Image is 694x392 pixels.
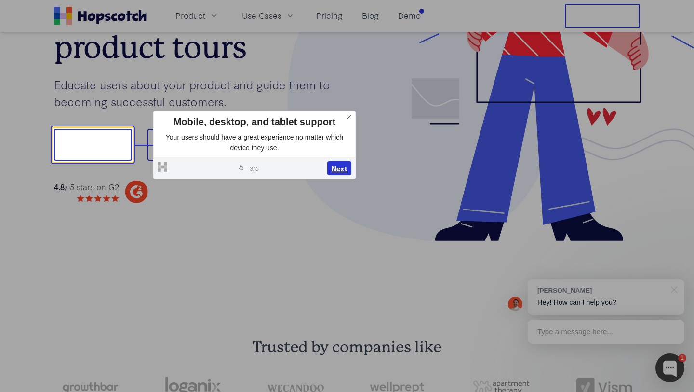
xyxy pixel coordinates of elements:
a: Pricing [312,8,347,24]
p: Educate users about your product and guide them to becoming successful customers. [54,76,347,110]
span: Product [175,10,205,22]
div: Type a message here... [528,320,684,344]
strong: 4.8 [54,181,65,192]
div: [PERSON_NAME] [537,286,665,295]
button: Show me! [54,129,132,161]
div: Mobile, desktop, and tablet support [158,115,351,128]
a: Demo [394,8,425,24]
span: Use Cases [242,10,281,22]
img: wecandoo-logo [267,383,324,392]
button: Next [327,161,351,176]
button: Product [170,8,225,24]
p: Your users should have a great experience no matter which device they use. [158,132,351,153]
div: 1 [678,354,686,362]
h2: Trusted by companies like [15,338,679,357]
img: Mark Spera [508,297,522,311]
button: Use Cases [236,8,301,24]
div: / 5 stars on G2 [54,181,119,193]
span: 3 / 5 [250,164,259,172]
a: Blog [358,8,383,24]
button: Book a demo [147,129,241,161]
a: Home [54,7,147,25]
button: Free Trial [565,4,640,28]
p: Hey! How can I help you? [537,297,675,308]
